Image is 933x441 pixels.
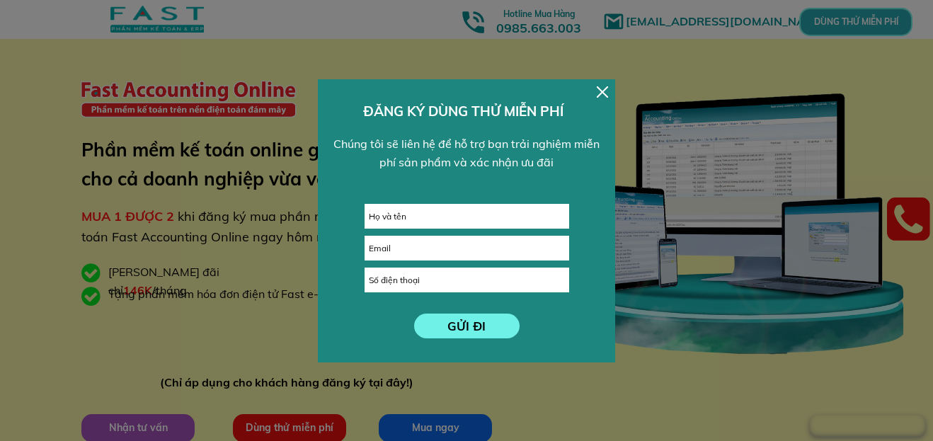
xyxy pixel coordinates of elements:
input: Số điện thoại [365,268,568,292]
input: Email [365,236,568,260]
h3: ĐĂNG KÝ DÙNG THỬ MIỄN PHÍ [363,101,571,122]
input: Họ và tên [365,205,568,228]
p: GỬI ĐI [414,314,520,338]
div: Chúng tôi sẽ liên hệ để hỗ trợ bạn trải nghiệm miễn phí sản phẩm và xác nhận ưu đãi [327,135,607,171]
